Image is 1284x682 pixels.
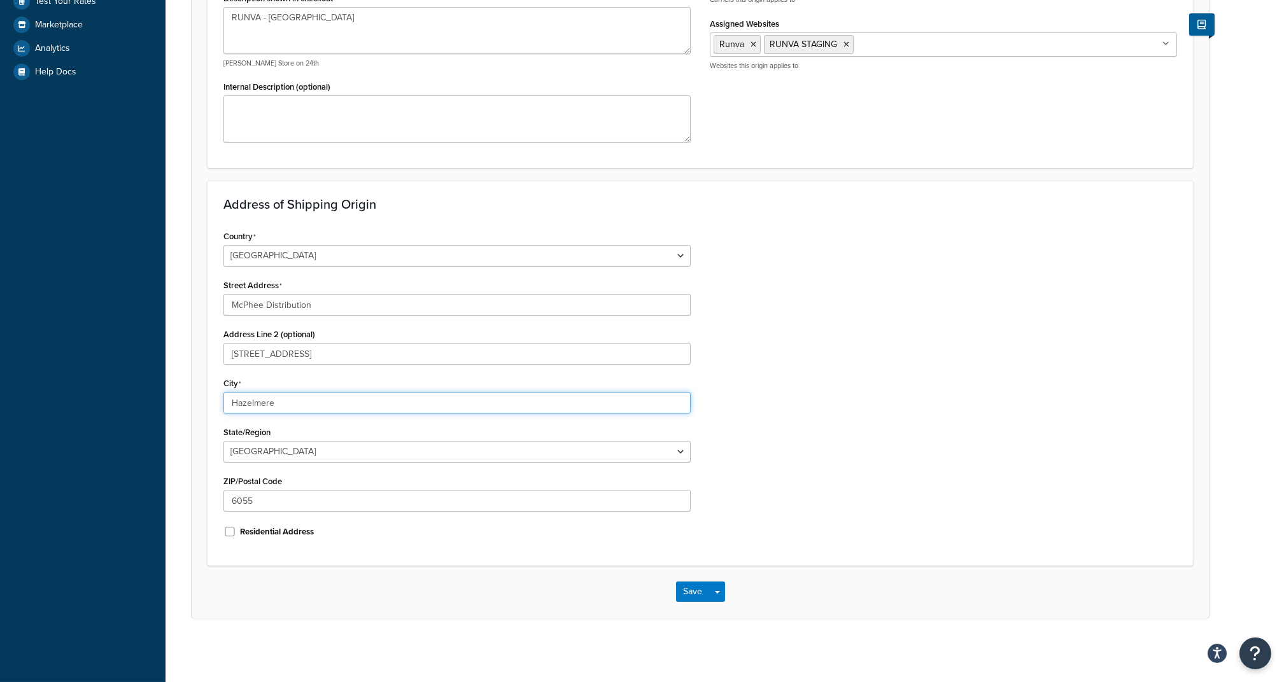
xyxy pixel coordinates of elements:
[676,581,710,602] button: Save
[223,281,282,291] label: Street Address
[240,526,314,538] label: Residential Address
[223,7,691,54] textarea: RUNVA - [GEOGRAPHIC_DATA]
[719,38,744,51] span: Runva
[223,330,315,339] label: Address Line 2 (optional)
[223,428,271,437] label: State/Region
[35,67,76,78] span: Help Docs
[770,38,837,51] span: RUNVA STAGING
[223,82,330,92] label: Internal Description (optional)
[223,379,241,389] label: City
[710,61,1177,71] p: Websites this origin applies to
[223,59,691,68] p: [PERSON_NAME] Store on 24th
[1189,13,1215,36] button: Show Help Docs
[1239,637,1271,669] button: Open Resource Center
[10,13,156,36] a: Marketplace
[223,197,1177,211] h3: Address of Shipping Origin
[10,60,156,83] a: Help Docs
[710,19,779,29] label: Assigned Websites
[35,20,83,31] span: Marketplace
[223,232,256,242] label: Country
[223,477,282,486] label: ZIP/Postal Code
[35,43,70,54] span: Analytics
[10,37,156,60] a: Analytics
